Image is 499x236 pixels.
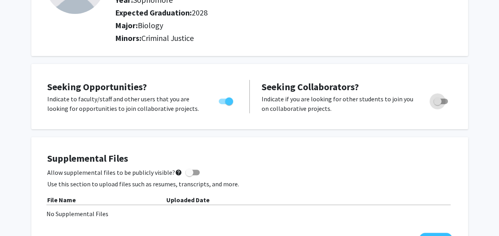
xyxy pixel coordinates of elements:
b: Uploaded Date [166,196,210,204]
p: Indicate if you are looking for other students to join you on collaborative projects. [262,94,418,113]
span: Criminal Justice [141,33,194,43]
div: Toggle [216,94,237,106]
h2: Minors: [115,33,454,43]
p: Indicate to faculty/staff and other users that you are looking for opportunities to join collabor... [47,94,204,113]
div: Toggle [430,94,452,106]
div: No Supplemental Files [46,209,453,219]
span: Allow supplemental files to be publicly visible? [47,168,182,177]
h2: Expected Graduation: [115,8,418,17]
iframe: Chat [6,200,34,230]
b: File Name [47,196,76,204]
p: Use this section to upload files such as resumes, transcripts, and more. [47,179,452,189]
span: Seeking Opportunities? [47,81,147,93]
span: Seeking Collaborators? [262,81,359,93]
h2: Major: [115,21,454,30]
h4: Supplemental Files [47,153,452,164]
span: Biology [138,20,163,30]
mat-icon: help [175,168,182,177]
span: 2028 [192,8,208,17]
